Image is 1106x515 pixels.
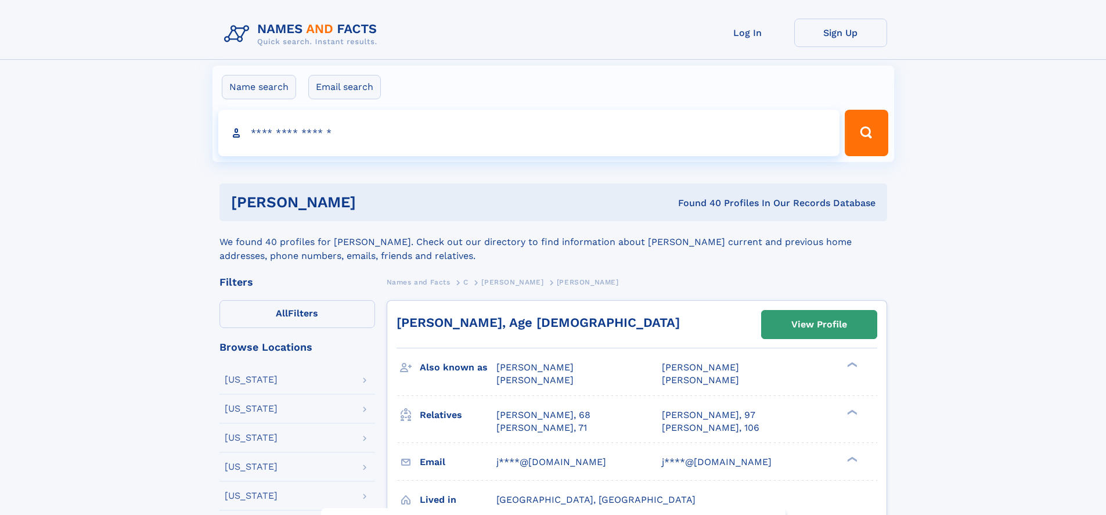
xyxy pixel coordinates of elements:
[276,308,288,319] span: All
[463,278,469,286] span: C
[844,455,858,463] div: ❯
[420,358,496,377] h3: Also known as
[662,374,739,386] span: [PERSON_NAME]
[662,362,739,373] span: [PERSON_NAME]
[481,278,543,286] span: [PERSON_NAME]
[219,277,375,287] div: Filters
[219,221,887,263] div: We found 40 profiles for [PERSON_NAME]. Check out our directory to find information about [PERSON...
[219,19,387,50] img: Logo Names and Facts
[496,374,574,386] span: [PERSON_NAME]
[218,110,840,156] input: search input
[517,197,876,210] div: Found 40 Profiles In Our Records Database
[762,311,877,338] a: View Profile
[844,408,858,416] div: ❯
[219,342,375,352] div: Browse Locations
[225,404,278,413] div: [US_STATE]
[496,422,587,434] a: [PERSON_NAME], 71
[463,275,469,289] a: C
[225,433,278,442] div: [US_STATE]
[791,311,847,338] div: View Profile
[225,491,278,500] div: [US_STATE]
[225,462,278,471] div: [US_STATE]
[222,75,296,99] label: Name search
[420,405,496,425] h3: Relatives
[496,362,574,373] span: [PERSON_NAME]
[219,300,375,328] label: Filters
[794,19,887,47] a: Sign Up
[387,275,451,289] a: Names and Facts
[225,375,278,384] div: [US_STATE]
[420,452,496,472] h3: Email
[481,275,543,289] a: [PERSON_NAME]
[557,278,619,286] span: [PERSON_NAME]
[397,315,680,330] a: [PERSON_NAME], Age [DEMOGRAPHIC_DATA]
[701,19,794,47] a: Log In
[845,110,888,156] button: Search Button
[308,75,381,99] label: Email search
[662,409,755,422] a: [PERSON_NAME], 97
[231,195,517,210] h1: [PERSON_NAME]
[420,490,496,510] h3: Lived in
[496,494,696,505] span: [GEOGRAPHIC_DATA], [GEOGRAPHIC_DATA]
[496,409,590,422] a: [PERSON_NAME], 68
[662,422,759,434] a: [PERSON_NAME], 106
[844,361,858,369] div: ❯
